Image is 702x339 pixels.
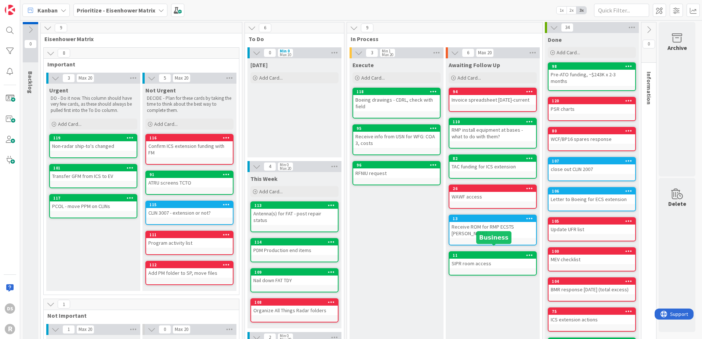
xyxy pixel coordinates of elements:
span: 0 [159,325,171,334]
a: 117PCOL - move PPM on CLINs [49,194,137,218]
a: 100MEV checklist [548,247,636,271]
div: DS [5,303,15,314]
div: 104BMR response [DATE] (total excess) [549,278,635,294]
div: 106 [552,189,635,194]
div: 113Antenna(s) for FAT - post repair status [251,202,338,225]
div: RMP install equipment at bases - what to do with them? [449,125,536,141]
div: 105 [552,219,635,224]
div: 112Add PM folder to SP, move files [146,262,233,278]
div: 119 [50,135,137,141]
span: 9 [361,23,373,32]
a: 109Nail down FAT TDY [250,268,339,292]
div: 13Receive ROM for RMP ECSTS [PERSON_NAME] [449,215,536,238]
img: Visit kanbanzone.com [5,5,15,15]
div: Transfer GFM from ICS to EV [50,171,137,181]
div: Max 20 [382,53,393,56]
div: 91 [146,171,233,178]
div: 11SIPR room access [449,252,536,268]
span: 0 [24,40,37,48]
div: 120 [552,98,635,103]
div: 114PDM Production end items [251,239,338,255]
span: Today [250,61,268,69]
div: 110RMP install equipment at bases - what to do with them? [449,119,536,141]
span: In Process [351,35,533,43]
div: 111Program activity list [146,232,233,248]
a: 118Boeing drawings - CDRL, check with field [352,88,441,119]
span: Done [548,36,562,43]
div: Update UFR list [549,225,635,234]
div: ATRU screens TCTO [146,178,233,187]
span: 6 [259,23,271,32]
div: Max 20 [79,76,92,80]
div: Letter to Boeing for ECS extension [549,194,635,204]
div: 120PSR charts [549,98,635,114]
div: 112 [149,262,233,267]
div: 80 [552,128,635,134]
span: Add Card... [259,188,283,195]
span: Not Urgent [145,87,176,94]
div: 120 [549,98,635,104]
div: 80 [549,128,635,134]
span: To Do [249,35,335,43]
div: Program activity list [146,238,233,248]
div: 116 [149,135,233,141]
div: 114 [254,240,338,245]
a: 105Update UFR list [548,217,636,241]
div: Organize All Things Radar folders [251,306,338,315]
span: 5 [159,74,171,83]
span: Important [47,61,230,68]
span: 6 [462,48,474,57]
div: 109 [251,269,338,276]
div: 112 [146,262,233,268]
a: 26WAWF access [449,185,537,209]
div: close out CLIN 2007 [549,164,635,174]
a: 113Antenna(s) for FAT - post repair status [250,201,339,232]
span: 1 [62,325,75,334]
a: 91ATRU screens TCTO [145,171,234,195]
a: 101Transfer GFM from ICS to EV [49,164,137,188]
span: Add Card... [457,74,481,81]
div: WAWF access [449,192,536,201]
div: 115 [149,202,233,207]
div: Delete [668,199,686,208]
div: 117 [53,196,137,201]
div: Min 0 [280,49,290,53]
div: 111 [146,232,233,238]
div: CLIN 3007 - extension or not? [146,208,233,218]
div: 113 [254,203,338,208]
div: 98 [552,64,635,69]
div: 119 [53,135,137,141]
div: Archive [667,43,687,52]
span: 3 [62,74,75,83]
div: 119Non-radar ship-to's changed [50,135,137,151]
a: 80WCF/BP16 spares response [548,127,636,151]
p: DO - Do it now. This column should have very few cards, as these should always be pulled first in... [51,95,136,113]
input: Quick Filter... [594,4,649,17]
span: 1 [58,300,70,309]
div: 117 [50,195,137,201]
div: 108 [251,299,338,306]
div: 96 [353,162,440,168]
div: 80WCF/BP16 spares response [549,128,635,144]
div: Max 20 [175,328,188,331]
a: 108Organize All Things Radar folders [250,298,339,322]
div: 75 [549,308,635,315]
h5: Business [479,234,509,241]
div: 95 [353,125,440,132]
a: 107close out CLIN 2007 [548,157,636,181]
div: 82 [449,155,536,162]
div: Non-radar ship-to's changed [50,141,137,151]
div: 101 [50,165,137,171]
div: 11 [453,253,536,258]
a: 75ICS extension actions [548,307,636,332]
span: 3x [576,7,586,14]
div: 107close out CLIN 2007 [549,158,635,174]
div: 96 [357,163,440,168]
div: 115CLIN 3007 - extension or not? [146,201,233,218]
a: 95Receive info from USN for WFG: COA 3, costs [352,124,441,155]
div: PCOL - move PPM on CLINs [50,201,137,211]
div: 118 [357,89,440,94]
div: 110 [453,119,536,124]
div: 82TAC funding for ICS extension [449,155,536,171]
span: Eisenhower Matrix [44,35,233,43]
